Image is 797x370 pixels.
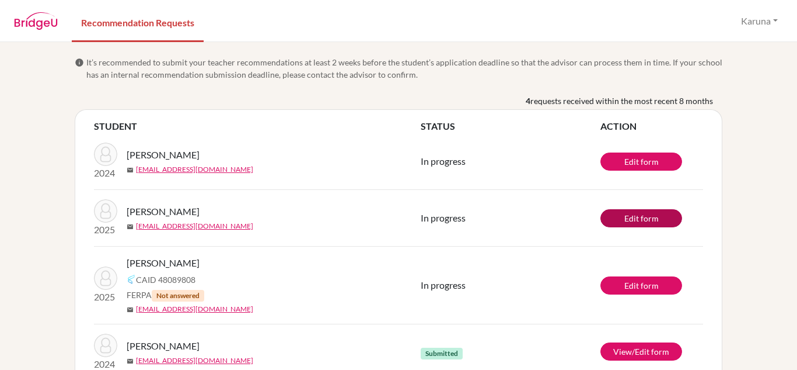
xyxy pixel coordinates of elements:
img: Bogati, Shishir [94,143,117,166]
a: [EMAIL_ADDRESS][DOMAIN_NAME] [136,221,253,231]
img: Common App logo [127,275,136,284]
a: Edit form [600,209,682,227]
span: [PERSON_NAME] [127,339,200,353]
p: 2024 [94,166,117,180]
p: 2025 [94,223,117,237]
button: Karuna [736,10,783,32]
a: View/Edit form [600,343,682,361]
a: Edit form [600,153,682,171]
span: mail [127,223,134,230]
span: CAID 48089808 [136,274,195,286]
span: In progress [421,279,466,291]
span: info [75,58,84,67]
span: [PERSON_NAME] [127,256,200,270]
span: Not answered [152,290,204,302]
img: BridgeU logo [14,12,58,30]
span: In progress [421,155,466,167]
th: STATUS [421,119,600,133]
span: In progress [421,212,466,223]
span: requests received within the most recent 8 months [530,95,713,107]
a: [EMAIL_ADDRESS][DOMAIN_NAME] [136,355,253,366]
span: It’s recommended to submit your teacher recommendations at least 2 weeks before the student’s app... [86,56,722,81]
img: Bogati, Shishir [94,334,117,357]
span: mail [127,306,134,313]
a: Edit form [600,276,682,295]
img: Bista, Janak [94,199,117,223]
span: FERPA [127,289,204,302]
span: [PERSON_NAME] [127,205,200,219]
a: Recommendation Requests [72,2,204,42]
th: STUDENT [94,119,421,133]
span: mail [127,358,134,365]
a: [EMAIL_ADDRESS][DOMAIN_NAME] [136,304,253,314]
a: [EMAIL_ADDRESS][DOMAIN_NAME] [136,164,253,175]
b: 4 [526,95,530,107]
img: Pokharel, Rishabh [94,267,117,290]
p: 2025 [94,290,117,304]
span: [PERSON_NAME] [127,148,200,162]
span: mail [127,167,134,174]
span: Submitted [421,348,463,359]
th: ACTION [600,119,703,133]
